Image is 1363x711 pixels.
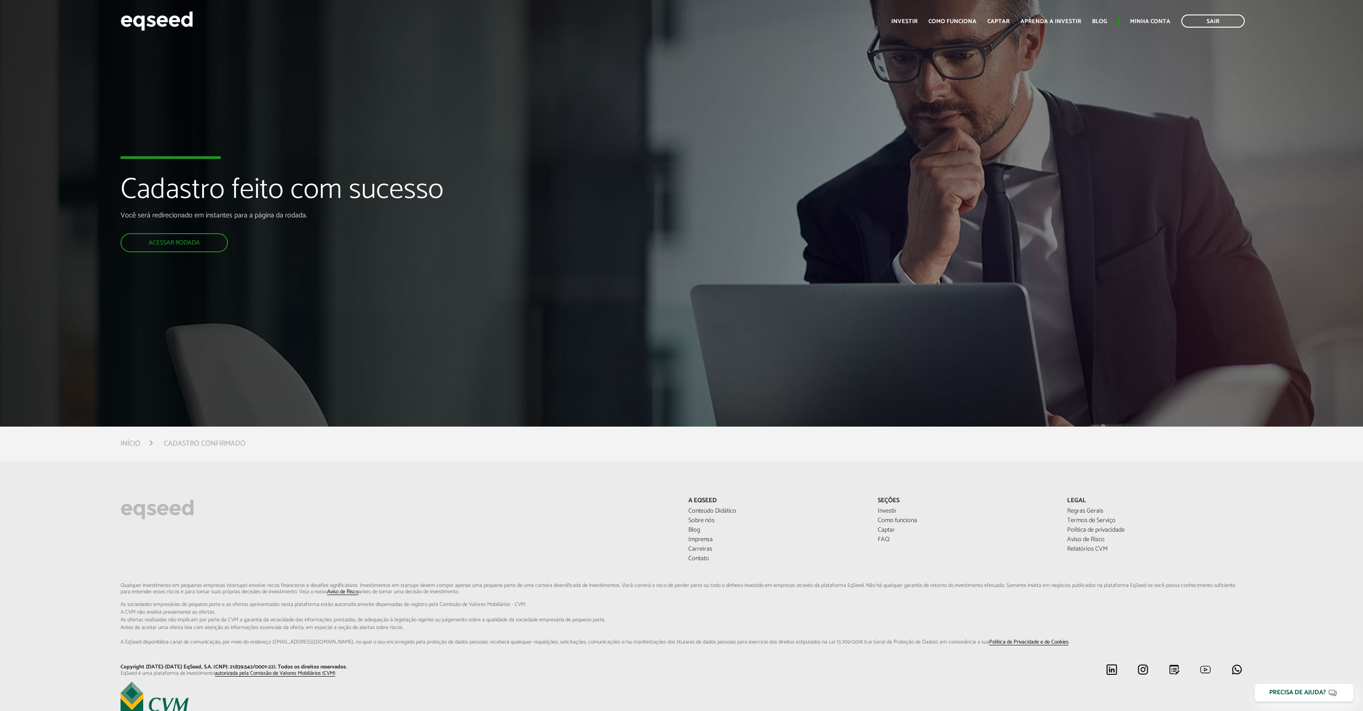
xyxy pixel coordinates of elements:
[987,19,1010,24] a: Captar
[878,518,1054,524] a: Como funciona
[164,437,246,450] li: Cadastro confirmado
[121,617,1243,623] span: As ofertas realizadas não implicam por parte da CVM a garantia da veracidade das informações p...
[121,670,675,677] p: EqSeed é uma plataforma de investimento
[121,625,1243,630] span: Antes de aceitar uma oferta leia com atenção as informações essenciais da oferta, em especial...
[688,527,864,533] a: Blog
[121,174,788,211] h1: Cadastro feito com sucesso
[1020,19,1081,24] a: Aprenda a investir
[1092,19,1107,24] a: Blog
[215,671,335,677] a: autorizada pela Comissão de Valores Mobiliários (CVM)
[121,440,140,447] a: Início
[1200,664,1211,675] img: youtube.svg
[688,508,864,514] a: Conteúdo Didático
[121,9,193,33] img: EqSeed
[121,602,1243,607] span: As sociedades empresárias de pequeno porte e as ofertas apresentadas nesta plataforma estão aut...
[891,19,918,24] a: Investir
[121,497,194,522] img: EqSeed Logo
[1181,14,1245,28] a: Sair
[1067,546,1243,552] a: Relatórios CVM
[928,19,976,24] a: Como funciona
[1067,527,1243,533] a: Política de privacidade
[1130,19,1170,24] a: Minha conta
[688,537,864,543] a: Imprensa
[688,546,864,552] a: Carreiras
[688,518,864,524] a: Sobre nós
[878,508,1054,514] a: Investir
[1137,664,1149,675] img: instagram.svg
[688,497,864,505] p: A EqSeed
[1067,497,1243,505] p: Legal
[1231,664,1242,675] img: whatsapp.svg
[1067,508,1243,514] a: Regras Gerais
[1067,518,1243,524] a: Termos de Serviço
[121,211,788,220] p: Você será redirecionado em instantes para a página da rodada.
[327,589,358,595] a: Aviso de Risco
[1169,664,1180,675] img: blog.svg
[989,639,1068,645] a: Política de Privacidade e de Cookies
[688,556,864,562] a: Contato
[878,497,1054,505] p: Seções
[878,537,1054,543] a: FAQ
[121,233,228,252] a: Acessar rodada
[121,664,675,670] p: Copyright [DATE]-[DATE] EqSeed, S.A. (CNPJ: 21.839.542/0001-22). Todos os direitos reservados.
[1067,537,1243,543] a: Aviso de Risco
[878,527,1054,533] a: Captar
[1106,664,1117,675] img: linkedin.svg
[121,582,1243,646] p: Qualquer investimento em pequenas empresas (startups) envolve riscos financeiros e desafios signi...
[121,610,1243,615] span: A CVM não analisa previamente as ofertas.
